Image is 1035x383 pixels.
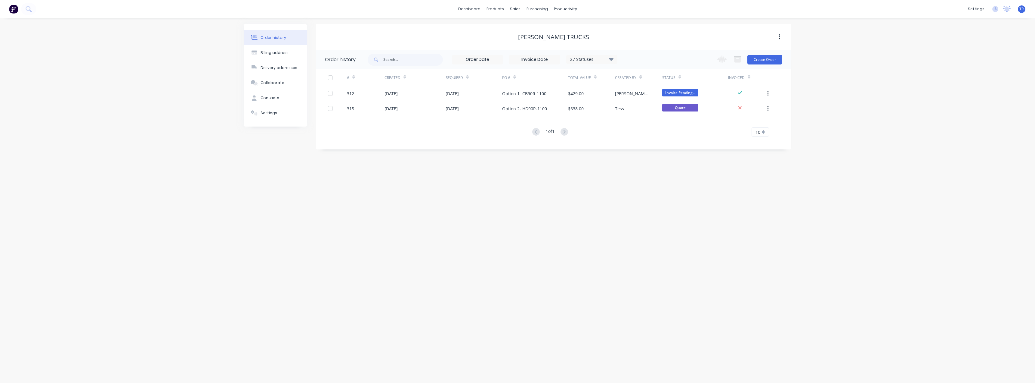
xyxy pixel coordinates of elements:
[551,5,580,14] div: productivity
[568,105,584,112] div: $638.00
[502,75,510,80] div: PO #
[518,33,589,41] div: [PERSON_NAME] Trucks
[9,5,18,14] img: Factory
[615,69,662,86] div: Created By
[965,5,987,14] div: settings
[507,5,524,14] div: sales
[261,95,279,101] div: Contacts
[446,105,459,112] div: [DATE]
[755,129,760,135] span: 10
[325,56,356,63] div: Order history
[509,55,560,64] input: Invoice Date
[261,65,297,71] div: Delivery addresses
[615,90,650,97] div: [PERSON_NAME] and Tess
[1019,6,1024,12] span: TR
[502,69,568,86] div: PO #
[502,105,547,112] div: Option 2- HD90R-1100
[347,75,349,80] div: #
[568,69,615,86] div: Total Value
[446,75,463,80] div: Required
[1015,363,1029,377] iframe: To enrich screen reader interactions, please activate Accessibility in Grammarly extension settings
[455,5,484,14] a: dashboard
[244,45,307,60] button: Billing address
[546,128,555,136] div: 1 of 1
[385,75,400,80] div: Created
[385,90,398,97] div: [DATE]
[347,105,354,112] div: 315
[728,69,766,86] div: Invoiced
[728,75,745,80] div: Invoiced
[244,90,307,105] button: Contacts
[261,80,284,86] div: Collaborate
[524,5,551,14] div: purchasing
[662,89,698,96] span: Invoice Pending...
[615,105,624,112] div: Tess
[347,69,385,86] div: #
[261,110,277,116] div: Settings
[747,55,782,64] button: Create Order
[383,54,443,66] input: Search...
[662,104,698,111] span: Quote
[385,105,398,112] div: [DATE]
[347,90,354,97] div: 312
[484,5,507,14] div: products
[244,30,307,45] button: Order history
[446,90,459,97] div: [DATE]
[615,75,636,80] div: Created By
[244,60,307,75] button: Delivery addresses
[446,69,502,86] div: Required
[502,90,546,97] div: Option 1- CB90R-1100
[568,75,591,80] div: Total Value
[261,35,286,40] div: Order history
[261,50,289,55] div: Billing address
[568,90,584,97] div: $429.00
[452,55,503,64] input: Order Date
[662,69,728,86] div: Status
[244,75,307,90] button: Collaborate
[385,69,446,86] div: Created
[244,105,307,121] button: Settings
[662,75,675,80] div: Status
[567,56,617,63] div: 27 Statuses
